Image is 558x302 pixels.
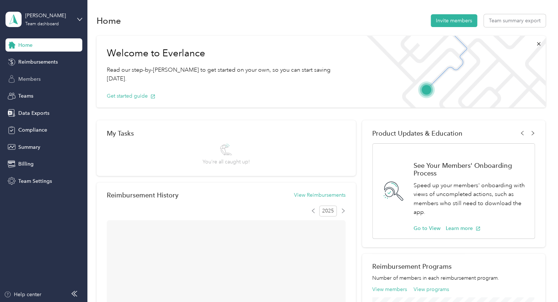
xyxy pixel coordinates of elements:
[414,286,449,293] button: View programs
[97,17,121,24] h1: Home
[359,36,545,107] img: Welcome to everlance
[107,191,178,199] h2: Reimbursement History
[372,129,463,137] span: Product Updates & Education
[414,224,441,232] button: Go to View
[107,48,350,59] h1: Welcome to Everlance
[18,143,40,151] span: Summary
[372,286,407,293] button: View members
[107,92,155,100] button: Get started guide
[446,224,480,232] button: Learn more
[107,129,346,137] div: My Tasks
[517,261,558,302] iframe: Everlance-gr Chat Button Frame
[18,75,41,83] span: Members
[18,58,58,66] span: Reimbursements
[25,22,59,26] div: Team dashboard
[18,177,52,185] span: Team Settings
[18,126,47,134] span: Compliance
[18,41,33,49] span: Home
[372,274,535,282] p: Number of members in each reimbursement program.
[319,205,337,216] span: 2025
[372,263,535,270] h2: Reimbursement Programs
[4,291,41,298] button: Help center
[18,109,49,117] span: Data Exports
[25,12,71,19] div: [PERSON_NAME]
[107,65,350,83] p: Read our step-by-[PERSON_NAME] to get started on your own, so you can start saving [DATE].
[18,160,34,168] span: Billing
[431,14,477,27] button: Invite members
[484,14,546,27] button: Team summary export
[414,181,527,217] p: Speed up your members' onboarding with views of uncompleted actions, such as members who still ne...
[414,162,527,177] h1: See Your Members' Onboarding Process
[18,92,33,100] span: Teams
[294,191,346,199] button: View Reimbursements
[203,158,250,166] span: You’re all caught up!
